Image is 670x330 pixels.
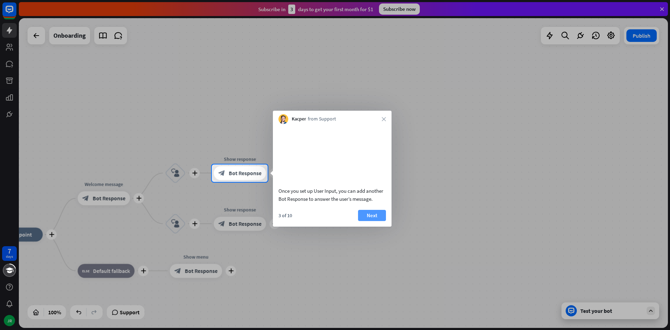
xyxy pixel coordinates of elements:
button: Next [358,210,386,221]
div: Once you set up User Input, you can add another Bot Response to answer the user’s message. [278,187,386,203]
span: Bot Response [229,170,261,177]
span: from Support [308,116,336,123]
i: close [382,117,386,121]
i: block_bot_response [218,170,225,177]
span: Kacper [292,116,306,123]
div: 3 of 10 [278,212,292,219]
button: Open LiveChat chat widget [6,3,27,24]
